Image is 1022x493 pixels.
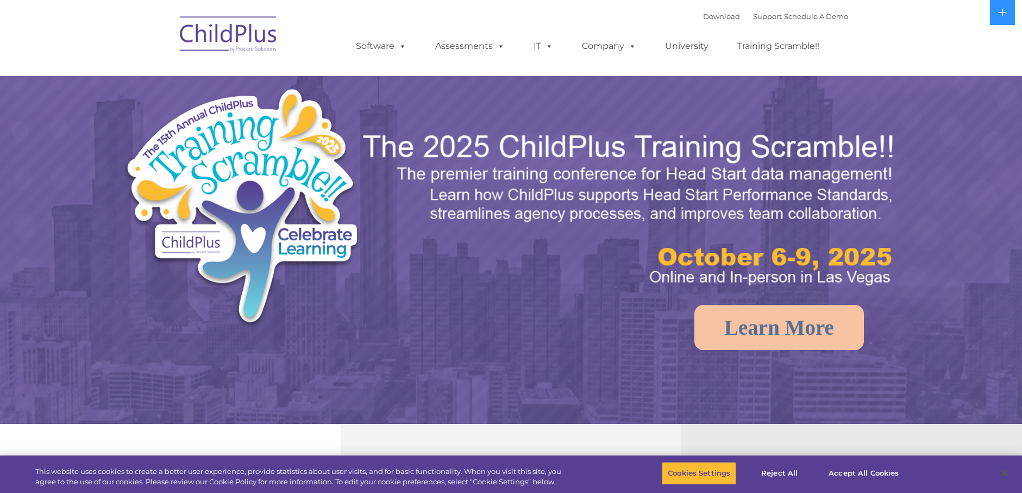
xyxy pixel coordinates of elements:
a: Support [753,12,782,21]
button: Reject All [745,462,813,485]
a: Learn More [694,305,864,350]
a: Software [345,35,417,57]
a: IT [523,35,564,57]
div: This website uses cookies to create a better user experience, provide statistics about user visit... [35,466,562,488]
a: Assessments [424,35,516,57]
font: | [703,12,848,21]
img: ChildPlus by Procare Solutions [174,9,283,63]
button: Close [993,461,1017,485]
button: Cookies Settings [662,462,736,485]
button: Accept All Cookies [823,462,905,485]
a: Schedule A Demo [784,12,848,21]
a: Training Scramble!! [726,35,830,57]
a: Company [571,35,647,57]
a: University [654,35,719,57]
a: Download [703,12,740,21]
